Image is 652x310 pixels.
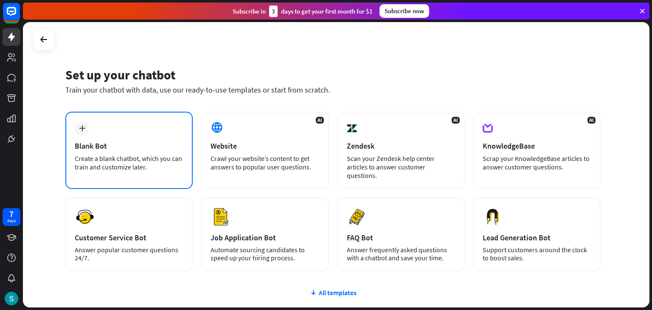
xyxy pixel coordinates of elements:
div: Subscribe in days to get your first month for $1 [233,6,373,17]
div: Set up your chatbot [65,67,601,83]
div: All templates [65,288,601,297]
div: 7 [9,210,14,218]
div: Answer popular customer questions 24/7. [75,246,183,262]
div: Blank Bot [75,141,183,151]
div: days [7,218,16,224]
div: Subscribe now [379,4,429,18]
div: Job Application Bot [211,233,319,242]
button: Open LiveChat chat widget [7,3,32,29]
span: AI [316,117,324,124]
div: KnowledgeBase [483,141,591,151]
div: Automate sourcing candidates to speed up your hiring process. [211,246,319,262]
div: Scan your Zendesk help center articles to answer customer questions. [347,154,455,180]
div: Crawl your website’s content to get answers to popular user questions. [211,154,319,171]
div: Zendesk [347,141,455,151]
div: Train your chatbot with data, use our ready-to-use templates or start from scratch. [65,85,601,95]
div: Customer Service Bot [75,233,183,242]
div: Create a blank chatbot, which you can train and customize later. [75,154,183,171]
div: FAQ Bot [347,233,455,242]
div: Website [211,141,319,151]
span: AI [587,117,596,124]
div: Lead Generation Bot [483,233,591,242]
div: Support customers around the clock to boost sales. [483,246,591,262]
span: AI [452,117,460,124]
i: plus [79,125,85,131]
a: 7 days [3,208,20,226]
div: 3 [269,6,278,17]
div: Answer frequently asked questions with a chatbot and save your time. [347,246,455,262]
div: Scrap your KnowledgeBase articles to answer customer questions. [483,154,591,171]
